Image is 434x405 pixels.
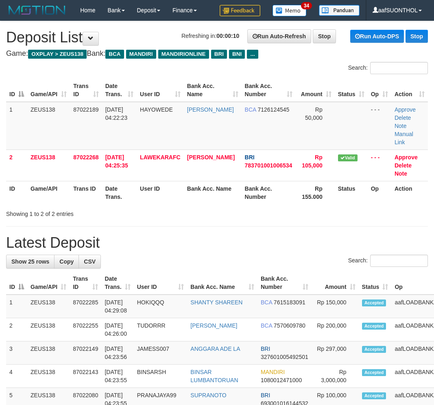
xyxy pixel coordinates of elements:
a: SUPRANOTO [190,392,226,398]
th: Game/API: activate to sort column ascending [27,271,70,295]
span: Copy 1080012471000 to clipboard [261,377,302,383]
span: Accepted [362,299,386,306]
th: Trans ID: activate to sort column ascending [70,79,102,102]
td: 4 [6,365,27,388]
a: Run Auto-DPS [350,30,404,43]
span: Copy 7615183091 to clipboard [274,299,305,306]
span: LAWEKARAFC [140,154,181,161]
a: ANGGARA ADE LA [190,346,240,352]
a: SHANTY SHAREEN [190,299,242,306]
input: Search: [370,255,428,267]
span: 87022268 [73,154,98,161]
span: Rp 105,000 [302,154,323,169]
h1: Latest Deposit [6,235,428,251]
a: Stop [313,29,336,43]
a: Note [395,123,407,129]
span: Copy 783701001006534 to clipboard [245,162,292,169]
strong: 00:00:10 [216,33,239,39]
span: BRI [261,392,270,398]
span: 34 [301,2,312,9]
td: ZEUS138 [27,295,70,318]
th: Trans ID: activate to sort column ascending [70,271,101,295]
th: Amount: activate to sort column ascending [312,271,359,295]
td: 87022149 [70,341,101,365]
th: User ID: activate to sort column ascending [137,79,184,102]
th: Date Trans.: activate to sort column ascending [101,271,133,295]
span: Refreshing in: [181,33,239,39]
td: TUDORRR [134,318,188,341]
img: panduan.png [319,5,360,16]
span: 87022189 [73,106,98,113]
span: ... [247,50,258,59]
td: 1 [6,295,27,318]
td: ZEUS138 [27,150,70,181]
td: Rp 150,000 [312,295,359,318]
span: Accepted [362,323,386,330]
th: Op [368,181,391,204]
span: BRI [211,50,227,59]
span: BNI [229,50,245,59]
th: Bank Acc. Name: activate to sort column ascending [184,79,242,102]
span: BCA [105,50,124,59]
th: Op: activate to sort column ascending [368,79,391,102]
td: [DATE] 04:23:55 [101,365,133,388]
th: ID [6,181,27,204]
a: Manual Link [395,131,413,145]
th: Status: activate to sort column ascending [359,271,392,295]
span: Accepted [362,369,386,376]
td: [DATE] 04:26:00 [101,318,133,341]
td: 87022285 [70,295,101,318]
th: Bank Acc. Number: activate to sort column ascending [257,271,312,295]
a: Approve [395,154,418,161]
span: BCA [261,299,272,306]
span: MANDIRI [126,50,156,59]
span: [DATE] 04:25:35 [105,154,128,169]
td: Rp 200,000 [312,318,359,341]
label: Search: [348,255,428,267]
td: HOKIQQQ [134,295,188,318]
a: Note [395,170,407,177]
span: BRI [261,346,270,352]
td: BINSARSH [134,365,188,388]
th: User ID: activate to sort column ascending [134,271,188,295]
th: Date Trans.: activate to sort column ascending [102,79,137,102]
td: 87022143 [70,365,101,388]
span: Show 25 rows [11,258,49,265]
td: [DATE] 04:23:56 [101,341,133,365]
th: Rp 155.000 [296,181,335,204]
th: Bank Acc. Name: activate to sort column ascending [187,271,257,295]
span: Rp 50,000 [305,106,323,121]
span: MANDIRI [261,369,285,375]
a: Show 25 rows [6,255,55,269]
div: Showing 1 to 2 of 2 entries [6,207,175,218]
span: Valid transaction [338,154,358,161]
td: ZEUS138 [27,365,70,388]
td: Rp 3,000,000 [312,365,359,388]
th: ID: activate to sort column descending [6,271,27,295]
span: [DATE] 04:22:23 [105,106,128,121]
label: Search: [348,62,428,74]
th: Status: activate to sort column ascending [335,79,368,102]
span: Copy [59,258,74,265]
th: Bank Acc. Name [184,181,242,204]
img: Feedback.jpg [220,5,260,16]
th: Bank Acc. Number [242,181,296,204]
a: [PERSON_NAME] [187,154,235,161]
th: Status [335,181,368,204]
input: Search: [370,62,428,74]
span: OXPLAY > ZEUS138 [28,50,87,59]
span: Copy 7126124545 to clipboard [257,106,289,113]
span: Accepted [362,346,386,353]
th: Trans ID [70,181,102,204]
a: Stop [406,30,428,43]
span: MANDIRIONLINE [158,50,209,59]
a: Approve [395,106,416,113]
span: BCA [261,322,272,329]
td: ZEUS138 [27,102,70,150]
img: Button%20Memo.svg [273,5,307,16]
a: Copy [54,255,79,269]
span: Copy 7570609780 to clipboard [274,322,305,329]
th: Bank Acc. Number: activate to sort column ascending [242,79,296,102]
a: [PERSON_NAME] [190,322,237,329]
th: Action [391,181,428,204]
